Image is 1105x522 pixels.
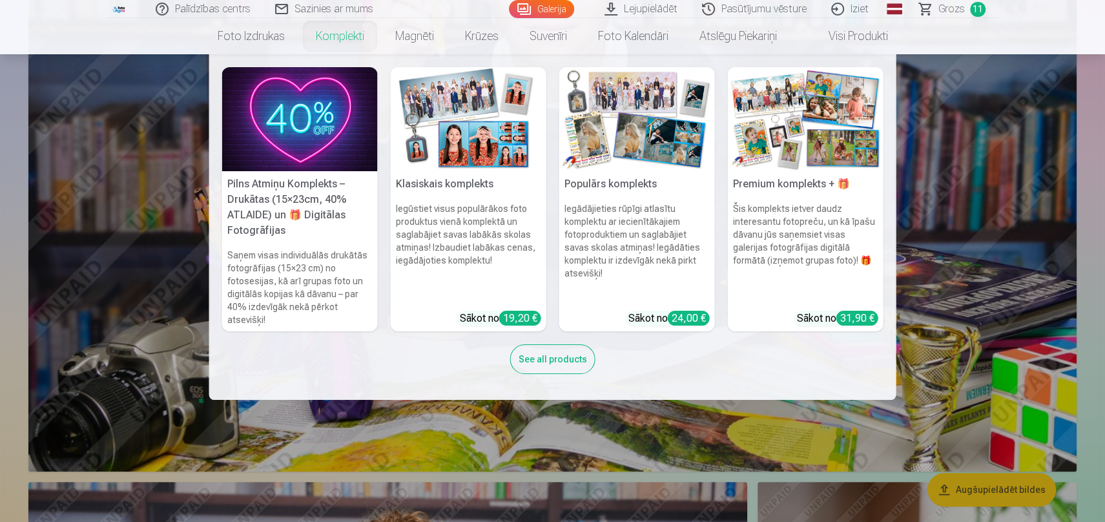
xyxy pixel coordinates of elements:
[222,67,378,331] a: Pilns Atmiņu Komplekts – Drukātas (15×23cm, 40% ATLAIDE) un 🎁 Digitālas Fotogrāfijas Pilns Atmiņu...
[460,311,541,326] div: Sākot no
[559,197,715,306] h6: Iegādājieties rūpīgi atlasītu komplektu ar iecienītākajiem fotoproduktiem un saglabājiet savas sk...
[380,18,449,54] a: Magnēti
[391,171,546,197] h5: Klasiskais komplekts
[391,67,546,171] img: Klasiskais komplekts
[222,244,378,331] h6: Saņem visas individuālās drukātās fotogrāfijas (15×23 cm) no fotosesijas, kā arī grupas foto un d...
[628,311,710,326] div: Sākot no
[510,344,595,374] div: See all products
[112,5,127,13] img: /fa1
[510,351,595,365] a: See all products
[202,18,300,54] a: Foto izdrukas
[728,67,883,171] img: Premium komplekts + 🎁
[792,18,904,54] a: Visi produkti
[222,171,378,244] h5: Pilns Atmiņu Komplekts – Drukātas (15×23cm, 40% ATLAIDE) un 🎁 Digitālas Fotogrāfijas
[391,197,546,306] h6: Iegūstiet visus populārākos foto produktus vienā komplektā un saglabājiet savas labākās skolas at...
[684,18,792,54] a: Atslēgu piekariņi
[938,1,965,17] span: Grozs
[222,67,378,171] img: Pilns Atmiņu Komplekts – Drukātas (15×23cm, 40% ATLAIDE) un 🎁 Digitālas Fotogrāfijas
[514,18,583,54] a: Suvenīri
[559,171,715,197] h5: Populārs komplekts
[728,67,883,331] a: Premium komplekts + 🎁 Premium komplekts + 🎁Šis komplekts ietver daudz interesantu fotopreču, un k...
[559,67,715,171] img: Populārs komplekts
[836,311,878,326] div: 31,90 €
[970,2,986,17] span: 11
[300,18,380,54] a: Komplekti
[559,67,715,331] a: Populārs komplektsPopulārs komplektsIegādājieties rūpīgi atlasītu komplektu ar iecienītākajiem fo...
[583,18,684,54] a: Foto kalendāri
[728,197,883,306] h6: Šis komplekts ietver daudz interesantu fotopreču, un kā īpašu dāvanu jūs saņemsiet visas galerija...
[797,311,878,326] div: Sākot no
[449,18,514,54] a: Krūzes
[499,311,541,326] div: 19,20 €
[728,171,883,197] h5: Premium komplekts + 🎁
[391,67,546,331] a: Klasiskais komplektsKlasiskais komplektsIegūstiet visus populārākos foto produktus vienā komplekt...
[668,311,710,326] div: 24,00 €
